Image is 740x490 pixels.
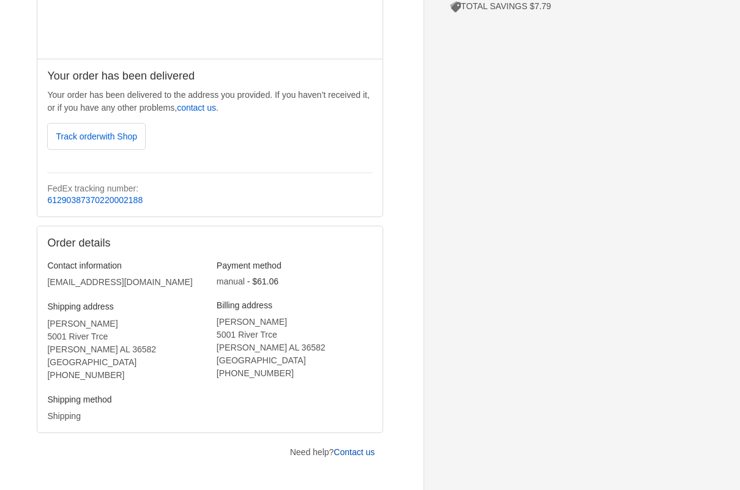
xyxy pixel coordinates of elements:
[334,447,375,457] a: Contact us
[47,184,138,193] strong: FedEx tracking number:
[47,260,203,271] h3: Contact information
[47,301,203,312] h3: Shipping address
[217,260,373,271] h3: Payment method
[217,300,373,311] h3: Billing address
[47,394,203,405] h3: Shipping method
[177,103,216,113] a: contact us
[247,277,278,286] span: - $61.06
[56,132,137,141] span: Track order
[47,123,146,150] button: Track orderwith Shop
[217,316,373,380] address: [PERSON_NAME] 5001 River Trce [PERSON_NAME] AL 36582 [GEOGRAPHIC_DATA] ‎[PHONE_NUMBER]
[529,1,551,11] span: $7.79
[47,410,203,423] p: Shipping
[47,89,373,114] p: Your order has been delivered to the address you provided. If you haven’t received it, or if you ...
[217,277,245,286] span: manual
[290,446,375,459] p: Need help?
[47,195,143,205] a: 61290387370220002188
[47,69,373,83] h2: Your order has been delivered
[47,277,192,287] bdo: [EMAIL_ADDRESS][DOMAIN_NAME]
[47,236,210,250] h2: Order details
[47,317,203,382] address: [PERSON_NAME] 5001 River Trce [PERSON_NAME] AL 36582 [GEOGRAPHIC_DATA] ‎[PHONE_NUMBER]
[450,1,527,11] span: TOTAL SAVINGS
[100,132,137,141] span: with Shop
